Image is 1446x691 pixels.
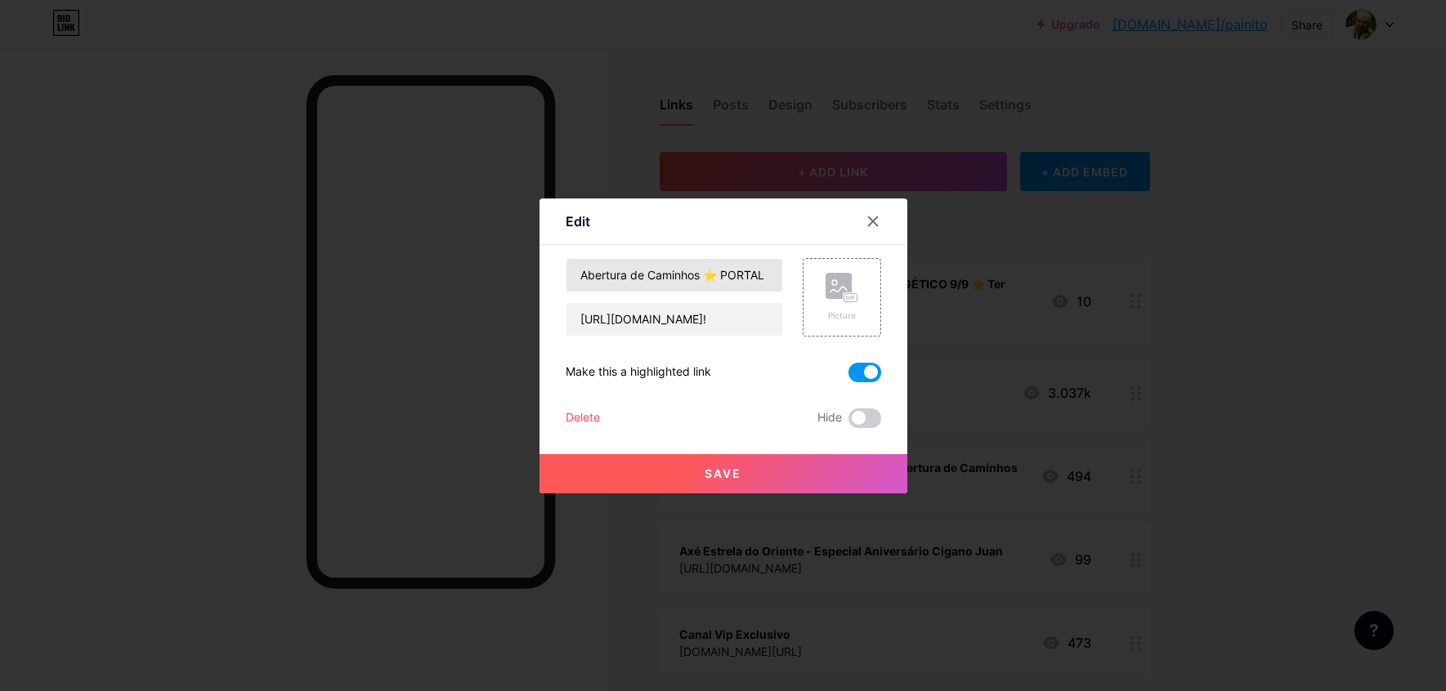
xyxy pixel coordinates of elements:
button: Save [539,454,907,493]
div: Delete [566,408,600,428]
input: Title [566,259,782,292]
div: Make this a highlighted link [566,363,711,382]
div: Picture [826,310,858,322]
span: Hide [817,408,842,428]
input: URL [566,303,782,336]
span: Save [705,466,741,480]
div: Edit [566,212,590,231]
